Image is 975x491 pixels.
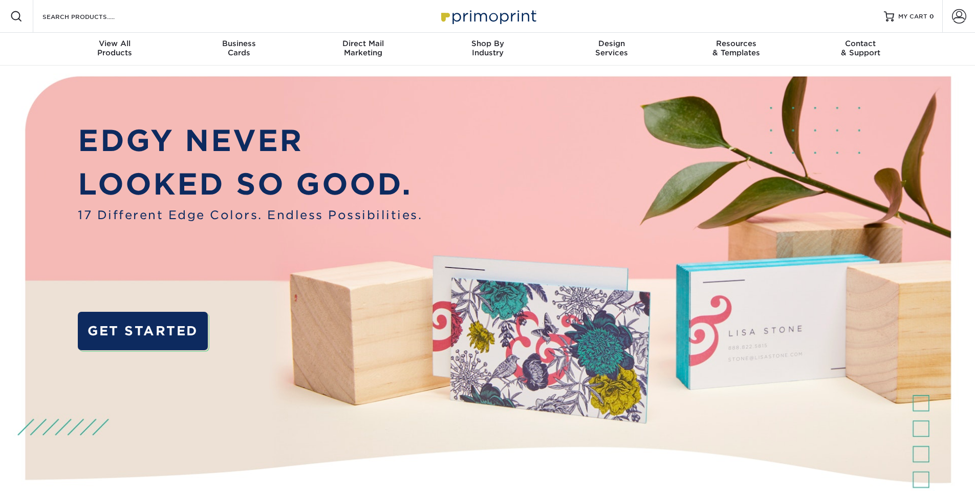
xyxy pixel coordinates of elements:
span: Business [177,39,301,48]
div: Cards [177,39,301,57]
span: Shop By [425,39,550,48]
a: GET STARTED [78,312,207,350]
span: View All [53,39,177,48]
span: Contact [798,39,923,48]
span: 0 [929,13,934,20]
a: DesignServices [550,33,674,66]
a: BusinessCards [177,33,301,66]
div: Industry [425,39,550,57]
div: & Templates [674,39,798,57]
a: Contact& Support [798,33,923,66]
a: View AllProducts [53,33,177,66]
img: Primoprint [437,5,539,27]
div: Services [550,39,674,57]
div: & Support [798,39,923,57]
span: Direct Mail [301,39,425,48]
span: Resources [674,39,798,48]
span: Design [550,39,674,48]
p: LOOKED SO GOOD. [78,162,422,206]
input: SEARCH PRODUCTS..... [41,10,141,23]
p: EDGY NEVER [78,119,422,163]
a: Direct MailMarketing [301,33,425,66]
a: Resources& Templates [674,33,798,66]
div: Products [53,39,177,57]
a: Shop ByIndustry [425,33,550,66]
div: Marketing [301,39,425,57]
span: 17 Different Edge Colors. Endless Possibilities. [78,206,422,224]
span: MY CART [898,12,927,21]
